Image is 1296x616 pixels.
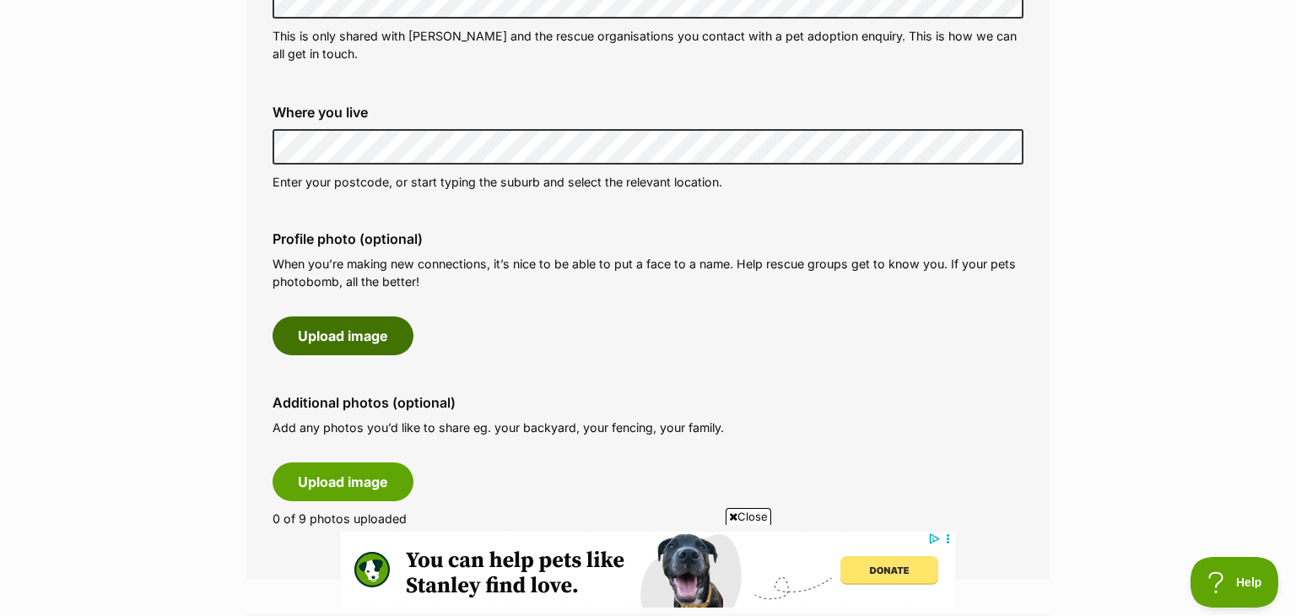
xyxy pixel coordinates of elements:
[273,105,1023,120] label: Where you live
[273,316,413,355] button: Upload image
[273,231,1023,246] label: Profile photo (optional)
[341,532,955,608] iframe: Advertisement
[273,173,1023,191] p: Enter your postcode, or start typing the suburb and select the relevant location.
[1191,557,1279,608] iframe: Help Scout Beacon - Open
[273,255,1023,291] p: When you’re making new connections, it’s nice to be able to put a face to a name. Help rescue gro...
[273,27,1023,63] p: This is only shared with [PERSON_NAME] and the rescue organisations you contact with a pet adopti...
[726,508,771,525] span: Close
[273,510,1023,527] p: 0 of 9 photos uploaded
[273,395,1023,410] label: Additional photos (optional)
[273,462,413,501] button: Upload image
[273,419,1023,436] p: Add any photos you’d like to share eg. your backyard, your fencing, your family.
